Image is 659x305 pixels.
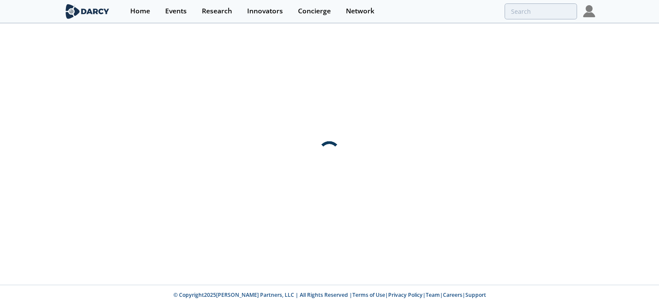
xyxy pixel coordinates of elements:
input: Advanced Search [505,3,577,19]
p: © Copyright 2025 [PERSON_NAME] Partners, LLC | All Rights Reserved | | | | | [31,291,628,299]
div: Research [202,8,232,15]
a: Privacy Policy [388,291,423,299]
div: Innovators [247,8,283,15]
div: Home [130,8,150,15]
div: Network [346,8,374,15]
a: Team [426,291,440,299]
img: logo-wide.svg [64,4,111,19]
a: Careers [443,291,462,299]
a: Terms of Use [352,291,385,299]
a: Support [465,291,486,299]
div: Events [165,8,187,15]
div: Concierge [298,8,331,15]
img: Profile [583,5,595,17]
